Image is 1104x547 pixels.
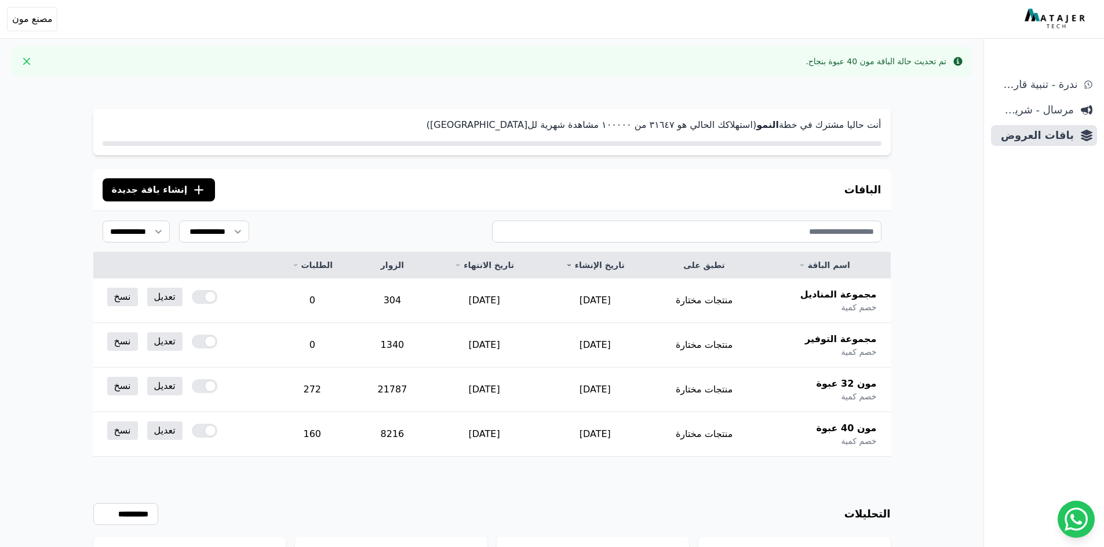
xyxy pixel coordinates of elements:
[817,377,877,391] span: مون 32 عبوة
[103,118,881,132] p: أنت حاليا مشترك في خطة (استهلاكك الحالي هو ۳١٦٤٧ من ١۰۰۰۰۰ مشاهدة شهرية لل[GEOGRAPHIC_DATA])
[429,412,540,457] td: [DATE]
[650,368,758,412] td: منتجات مختارة
[356,278,429,323] td: 304
[756,119,779,130] strong: النمو
[356,323,429,368] td: 1340
[147,377,183,395] a: تعديل
[805,332,876,346] span: مجموعة التوفير
[429,368,540,412] td: [DATE]
[841,391,876,402] span: خصم كمية
[540,368,650,412] td: [DATE]
[107,421,138,440] a: نسخ
[540,323,650,368] td: [DATE]
[107,288,138,306] a: نسخ
[1025,9,1088,30] img: MatajerTech Logo
[7,7,57,31] button: مصنع مون
[650,323,758,368] td: منتجات مختارة
[17,52,36,71] button: Close
[800,288,877,302] span: مجموعة المناديل
[429,278,540,323] td: [DATE]
[107,377,138,395] a: نسخ
[844,182,881,198] h3: الباقات
[356,252,429,278] th: الزوار
[268,278,356,323] td: 0
[540,412,650,457] td: [DATE]
[650,252,758,278] th: تطبق على
[107,332,138,351] a: نسخ
[996,102,1074,118] span: مرسال - شريط دعاية
[282,259,342,271] a: الطلبات
[844,506,891,522] h3: التحليلات
[429,323,540,368] td: [DATE]
[268,323,356,368] td: 0
[268,412,356,457] td: 160
[112,183,188,197] span: إنشاء باقة جديدة
[650,278,758,323] td: منتجات مختارة
[103,178,216,201] button: إنشاء باقة جديدة
[841,346,876,358] span: خصم كمية
[147,288,183,306] a: تعديل
[772,259,876,271] a: اسم الباقة
[996,127,1074,144] span: باقات العروض
[817,421,877,435] span: مون 40 عبوة
[147,421,183,440] a: تعديل
[996,76,1077,93] span: ندرة - تنبية قارب علي النفاذ
[650,412,758,457] td: منتجات مختارة
[841,435,876,447] span: خصم كمية
[356,412,429,457] td: 8216
[806,56,946,67] div: تم تحديث حالة الباقة مون 40 عبوة بنجاح.
[268,368,356,412] td: 272
[553,259,636,271] a: تاريخ الإنشاء
[356,368,429,412] td: 21787
[540,278,650,323] td: [DATE]
[12,12,52,26] span: مصنع مون
[443,259,526,271] a: تاريخ الانتهاء
[147,332,183,351] a: تعديل
[841,302,876,313] span: خصم كمية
